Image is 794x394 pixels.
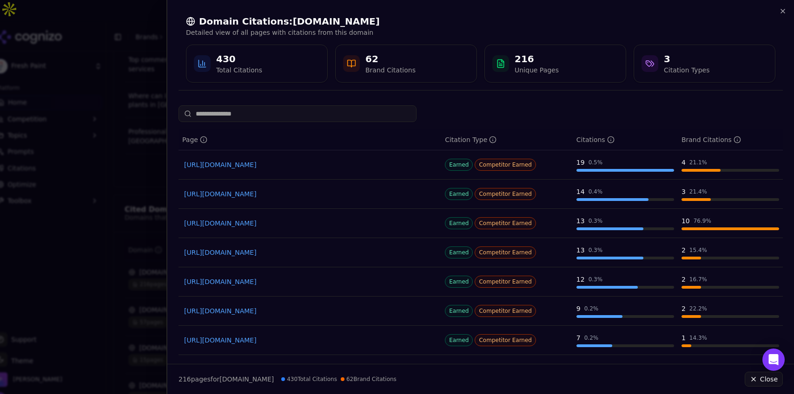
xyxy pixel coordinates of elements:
[689,159,707,166] div: 21.1 %
[475,217,536,229] span: Competitor Earned
[184,306,436,316] a: [URL][DOMAIN_NAME]
[664,65,709,75] div: Citation Types
[689,305,707,312] div: 22.2 %
[216,52,262,65] div: 430
[682,333,686,342] div: 1
[445,246,473,258] span: Earned
[584,305,599,312] div: 0.2 %
[682,304,686,313] div: 2
[589,159,603,166] div: 0.5 %
[184,248,436,257] a: [URL][DOMAIN_NAME]
[475,246,536,258] span: Competitor Earned
[445,159,473,171] span: Earned
[682,216,690,226] div: 10
[682,245,686,255] div: 2
[682,158,686,167] div: 4
[664,52,709,65] div: 3
[589,188,603,195] div: 0.4 %
[576,304,581,313] div: 9
[182,135,207,144] div: Page
[184,219,436,228] a: [URL][DOMAIN_NAME]
[589,276,603,283] div: 0.3 %
[184,189,436,199] a: [URL][DOMAIN_NAME]
[184,336,436,345] a: [URL][DOMAIN_NAME]
[445,217,473,229] span: Earned
[445,135,496,144] div: Citation Type
[186,28,775,37] p: Detailed view of all pages with citations from this domain
[576,333,581,342] div: 7
[445,334,473,346] span: Earned
[576,135,615,144] div: Citations
[515,65,559,75] div: Unique Pages
[682,187,686,196] div: 3
[184,160,436,169] a: [URL][DOMAIN_NAME]
[745,372,783,387] button: Close
[576,245,585,255] div: 13
[441,129,573,150] th: citationTypes
[475,334,536,346] span: Competitor Earned
[694,217,711,225] div: 76.9 %
[179,129,441,150] th: page
[576,275,585,284] div: 12
[589,246,603,254] div: 0.3 %
[475,188,536,200] span: Competitor Earned
[281,375,337,383] span: 430 Total Citations
[576,187,585,196] div: 14
[365,52,416,65] div: 62
[179,375,191,383] span: 216
[216,65,262,75] div: Total Citations
[689,334,707,342] div: 14.3 %
[682,275,686,284] div: 2
[584,334,599,342] div: 0.2 %
[576,216,585,226] div: 13
[475,159,536,171] span: Competitor Earned
[341,375,397,383] span: 62 Brand Citations
[445,305,473,317] span: Earned
[576,158,585,167] div: 19
[682,135,741,144] div: Brand Citations
[475,305,536,317] span: Competitor Earned
[589,217,603,225] div: 0.3 %
[678,129,783,150] th: brandCitationCount
[689,246,707,254] div: 15.4 %
[184,277,436,286] a: [URL][DOMAIN_NAME]
[573,129,678,150] th: totalCitationCount
[689,276,707,283] div: 16.7 %
[475,276,536,288] span: Competitor Earned
[365,65,416,75] div: Brand Citations
[445,188,473,200] span: Earned
[515,52,559,65] div: 216
[186,15,775,28] h2: Domain Citations: [DOMAIN_NAME]
[219,375,274,383] span: [DOMAIN_NAME]
[689,188,707,195] div: 21.4 %
[445,276,473,288] span: Earned
[179,375,274,384] p: page s for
